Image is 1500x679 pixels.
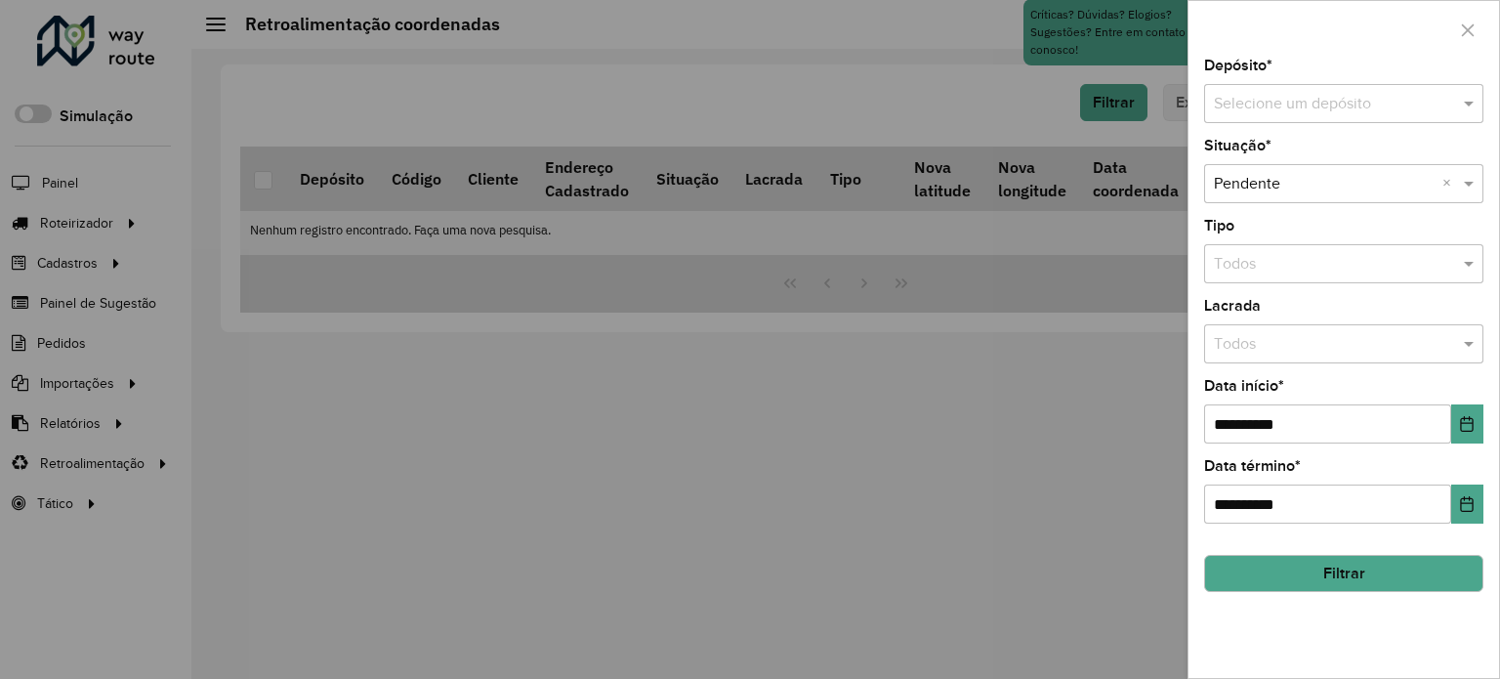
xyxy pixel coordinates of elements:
[1204,555,1483,592] button: Filtrar
[1451,485,1483,524] button: Choose Date
[1204,134,1271,157] label: Situação
[1204,374,1284,398] label: Data início
[1204,294,1261,318] label: Lacrada
[1204,214,1234,237] label: Tipo
[1442,172,1459,195] span: Clear all
[1204,454,1301,478] label: Data término
[1204,54,1272,77] label: Depósito
[1451,404,1483,444] button: Choose Date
